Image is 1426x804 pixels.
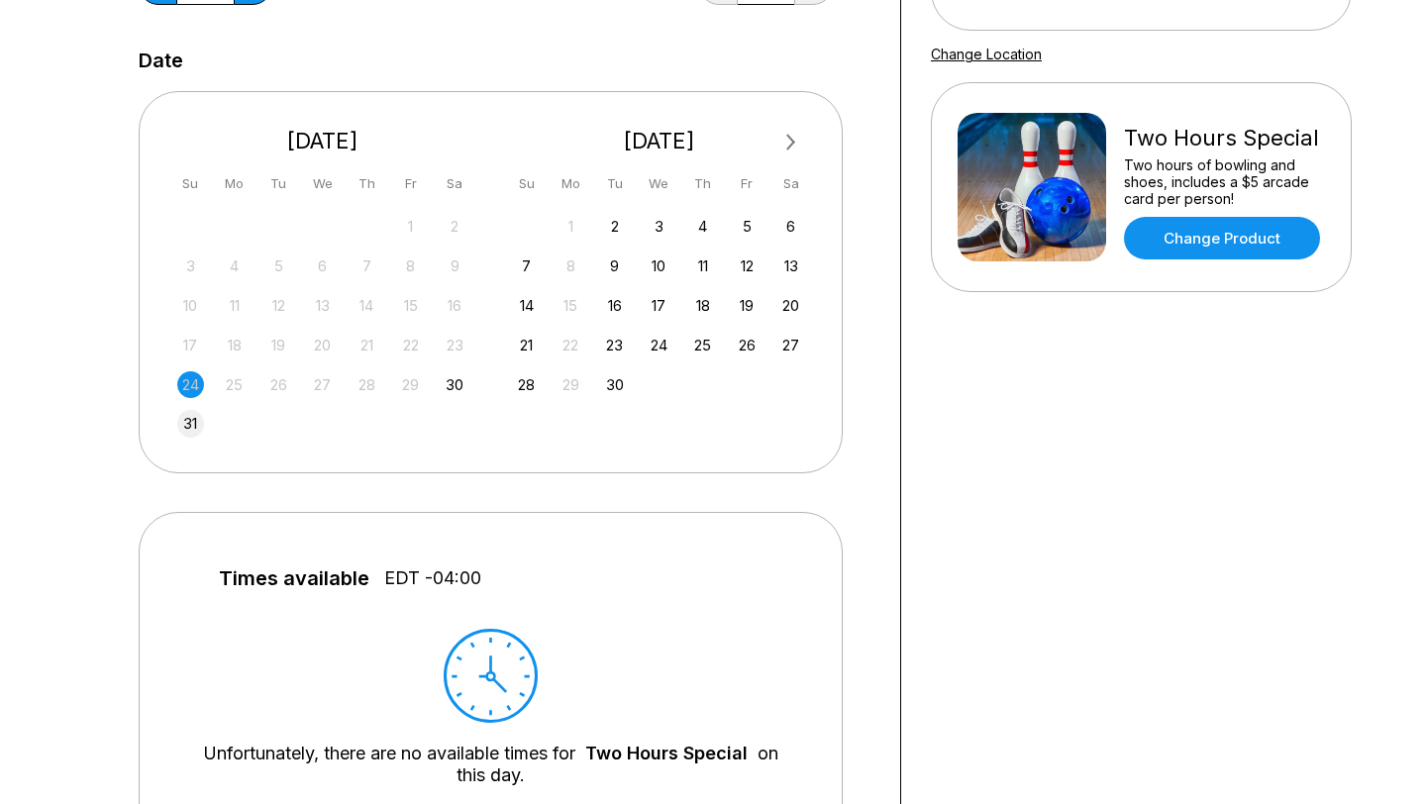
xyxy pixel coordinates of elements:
div: Tu [265,170,292,197]
img: Two Hours Special [958,113,1106,261]
div: Not available Tuesday, August 26th, 2025 [265,371,292,398]
div: Not available Friday, August 29th, 2025 [397,371,424,398]
div: Not available Saturday, August 23rd, 2025 [442,332,468,358]
div: Su [177,170,204,197]
div: Not available Friday, August 8th, 2025 [397,252,424,279]
div: Unfortunately, there are no available times for on this day. [199,743,782,786]
div: Choose Saturday, September 13th, 2025 [777,252,804,279]
div: Not available Wednesday, August 13th, 2025 [309,292,336,319]
div: Choose Saturday, August 30th, 2025 [442,371,468,398]
div: Not available Monday, September 1st, 2025 [558,213,584,240]
div: Choose Thursday, September 11th, 2025 [689,252,716,279]
label: Date [139,50,183,71]
div: Not available Tuesday, August 5th, 2025 [265,252,292,279]
div: Not available Thursday, August 14th, 2025 [354,292,380,319]
div: Not available Tuesday, August 19th, 2025 [265,332,292,358]
div: Not available Saturday, August 9th, 2025 [442,252,468,279]
div: Choose Wednesday, September 3rd, 2025 [646,213,672,240]
div: Not available Monday, September 15th, 2025 [558,292,584,319]
div: Not available Tuesday, August 12th, 2025 [265,292,292,319]
div: Mo [221,170,248,197]
div: Not available Monday, August 11th, 2025 [221,292,248,319]
div: Not available Friday, August 15th, 2025 [397,292,424,319]
div: Choose Tuesday, September 23rd, 2025 [601,332,628,358]
div: Choose Tuesday, September 9th, 2025 [601,252,628,279]
a: Two Hours Special [585,743,748,763]
div: month 2025-09 [511,211,808,398]
div: Choose Sunday, September 7th, 2025 [513,252,540,279]
div: Not available Monday, September 29th, 2025 [558,371,584,398]
div: Choose Sunday, September 14th, 2025 [513,292,540,319]
div: Fr [397,170,424,197]
div: Not available Wednesday, August 6th, 2025 [309,252,336,279]
div: We [309,170,336,197]
div: Not available Thursday, August 28th, 2025 [354,371,380,398]
div: Th [689,170,716,197]
button: Next Month [775,127,807,158]
div: Not available Monday, August 18th, 2025 [221,332,248,358]
div: Choose Thursday, September 18th, 2025 [689,292,716,319]
div: Two Hours Special [1124,125,1325,151]
div: Not available Wednesday, August 20th, 2025 [309,332,336,358]
div: Not available Sunday, August 3rd, 2025 [177,252,204,279]
div: Choose Wednesday, September 24th, 2025 [646,332,672,358]
div: Choose Tuesday, September 16th, 2025 [601,292,628,319]
div: Sa [442,170,468,197]
div: Choose Sunday, September 28th, 2025 [513,371,540,398]
div: [DATE] [506,128,813,154]
div: Not available Saturday, August 16th, 2025 [442,292,468,319]
div: Choose Friday, September 19th, 2025 [734,292,761,319]
div: Choose Thursday, September 4th, 2025 [689,213,716,240]
div: Tu [601,170,628,197]
div: Choose Friday, September 26th, 2025 [734,332,761,358]
div: Not available Monday, August 25th, 2025 [221,371,248,398]
div: Su [513,170,540,197]
div: Choose Saturday, September 20th, 2025 [777,292,804,319]
a: Change Location [931,46,1042,62]
div: Not available Wednesday, August 27th, 2025 [309,371,336,398]
div: Choose Saturday, September 27th, 2025 [777,332,804,358]
div: Fr [734,170,761,197]
div: Choose Wednesday, September 17th, 2025 [646,292,672,319]
div: Choose Wednesday, September 10th, 2025 [646,252,672,279]
div: Not available Monday, September 8th, 2025 [558,252,584,279]
span: EDT -04:00 [384,567,481,589]
div: Not available Thursday, August 7th, 2025 [354,252,380,279]
div: Not available Monday, August 4th, 2025 [221,252,248,279]
div: Two hours of bowling and shoes, includes a $5 arcade card per person! [1124,156,1325,207]
div: Choose Tuesday, September 2nd, 2025 [601,213,628,240]
div: Choose Sunday, September 21st, 2025 [513,332,540,358]
div: month 2025-08 [174,211,471,438]
div: Choose Friday, September 12th, 2025 [734,252,761,279]
div: Not available Sunday, August 10th, 2025 [177,292,204,319]
div: Choose Sunday, August 31st, 2025 [177,410,204,437]
span: Times available [219,567,369,589]
a: Change Product [1124,217,1320,259]
div: [DATE] [169,128,476,154]
div: Not available Saturday, August 2nd, 2025 [442,213,468,240]
div: Not available Sunday, August 17th, 2025 [177,332,204,358]
div: Not available Monday, September 22nd, 2025 [558,332,584,358]
div: Not available Sunday, August 24th, 2025 [177,371,204,398]
div: Choose Saturday, September 6th, 2025 [777,213,804,240]
div: Not available Thursday, August 21st, 2025 [354,332,380,358]
div: We [646,170,672,197]
div: Sa [777,170,804,197]
div: Choose Friday, September 5th, 2025 [734,213,761,240]
div: Choose Tuesday, September 30th, 2025 [601,371,628,398]
div: Choose Thursday, September 25th, 2025 [689,332,716,358]
div: Not available Friday, August 1st, 2025 [397,213,424,240]
div: Not available Friday, August 22nd, 2025 [397,332,424,358]
div: Mo [558,170,584,197]
div: Th [354,170,380,197]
